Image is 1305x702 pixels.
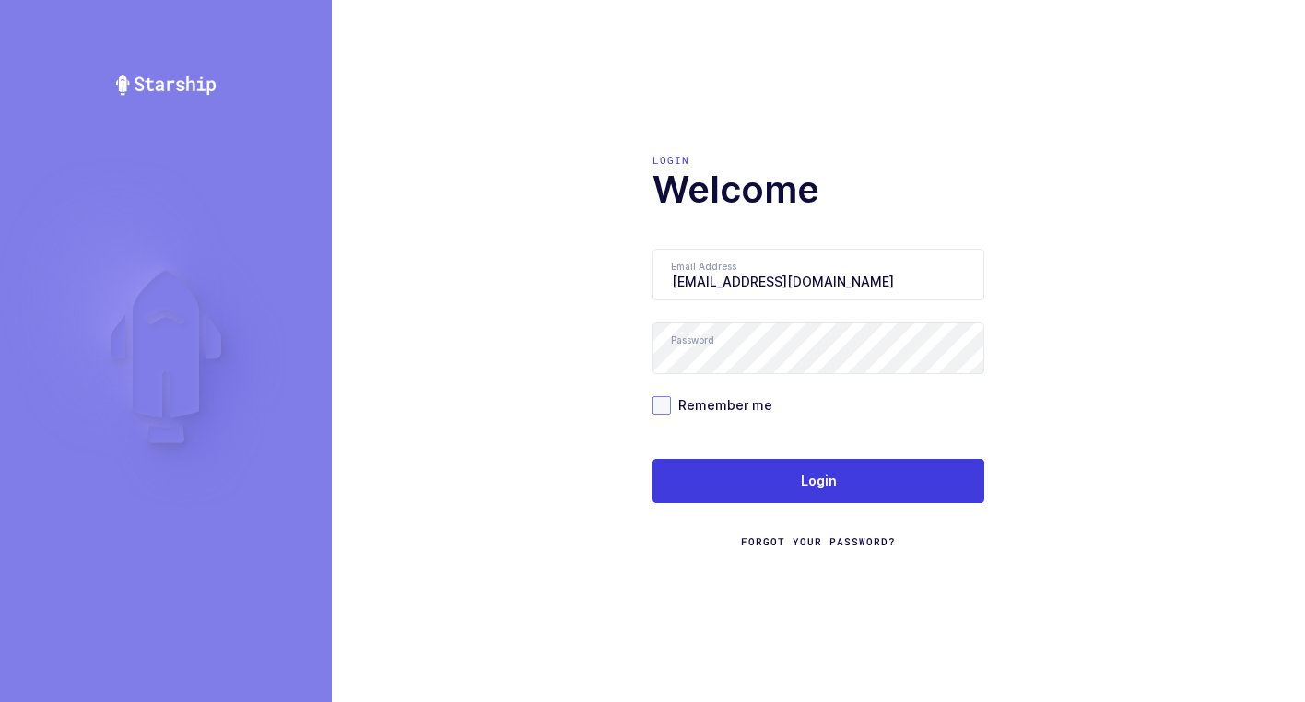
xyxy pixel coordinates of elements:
[652,249,984,300] input: Email Address
[741,534,896,549] a: Forgot Your Password?
[652,168,984,212] h1: Welcome
[114,74,217,96] img: Starship
[801,472,837,490] span: Login
[652,153,984,168] div: Login
[671,396,772,414] span: Remember me
[652,322,984,374] input: Password
[652,459,984,503] button: Login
